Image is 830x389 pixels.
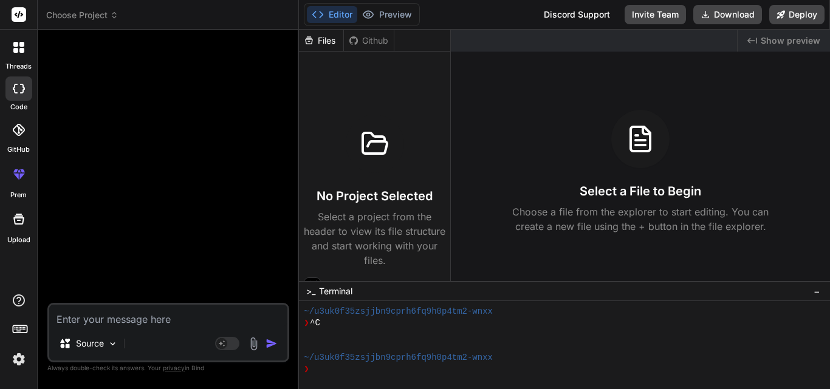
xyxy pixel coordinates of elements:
[625,5,686,24] button: Invite Team
[761,35,820,47] span: Show preview
[344,35,394,47] div: Github
[304,209,445,268] p: Select a project from the header to view its file structure and start working with your files.
[10,190,27,200] label: prem
[7,144,30,155] label: GitHub
[693,5,762,24] button: Download
[9,349,29,370] img: settings
[317,188,433,205] h3: No Project Selected
[299,35,343,47] div: Files
[504,205,777,234] p: Choose a file from the explorer to start editing. You can create a new file using the + button in...
[304,317,310,329] span: ❯
[307,6,357,23] button: Editor
[304,352,493,364] span: ~/u3uk0f35zsjjbn9cprh6fq9h0p4tm2-wnxx
[814,285,820,297] span: −
[10,102,27,112] label: code
[247,337,261,351] img: attachment
[319,285,352,297] span: Terminal
[304,364,310,375] span: ❯
[47,362,289,374] p: Always double-check its answers. Your in Bind
[580,183,701,200] h3: Select a File to Begin
[811,282,823,301] button: −
[537,5,617,24] div: Discord Support
[46,9,118,21] span: Choose Project
[108,339,118,349] img: Pick Models
[5,61,32,72] label: threads
[357,6,417,23] button: Preview
[310,317,320,329] span: ^C
[306,285,315,297] span: >_
[266,337,278,350] img: icon
[769,5,825,24] button: Deploy
[76,337,104,350] p: Source
[163,364,185,371] span: privacy
[7,235,30,245] label: Upload
[304,306,493,317] span: ~/u3uk0f35zsjjbn9cprh6fq9h0p4tm2-wnxx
